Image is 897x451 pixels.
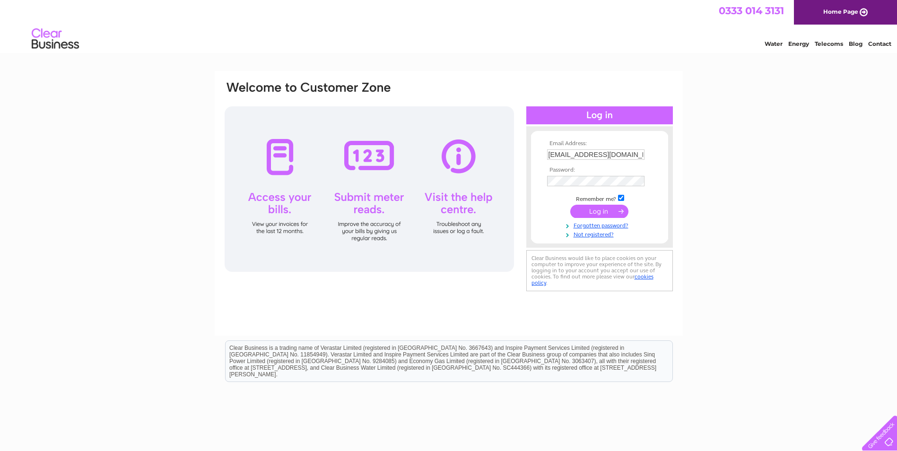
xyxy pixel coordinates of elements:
[815,40,843,47] a: Telecoms
[570,205,628,218] input: Submit
[765,40,783,47] a: Water
[547,229,654,238] a: Not registered?
[868,40,891,47] a: Contact
[545,167,654,173] th: Password:
[545,193,654,203] td: Remember me?
[849,40,862,47] a: Blog
[719,5,784,17] a: 0333 014 3131
[226,5,672,46] div: Clear Business is a trading name of Verastar Limited (registered in [GEOGRAPHIC_DATA] No. 3667643...
[31,25,79,53] img: logo.png
[547,220,654,229] a: Forgotten password?
[788,40,809,47] a: Energy
[545,140,654,147] th: Email Address:
[526,250,673,291] div: Clear Business would like to place cookies on your computer to improve your experience of the sit...
[531,273,653,286] a: cookies policy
